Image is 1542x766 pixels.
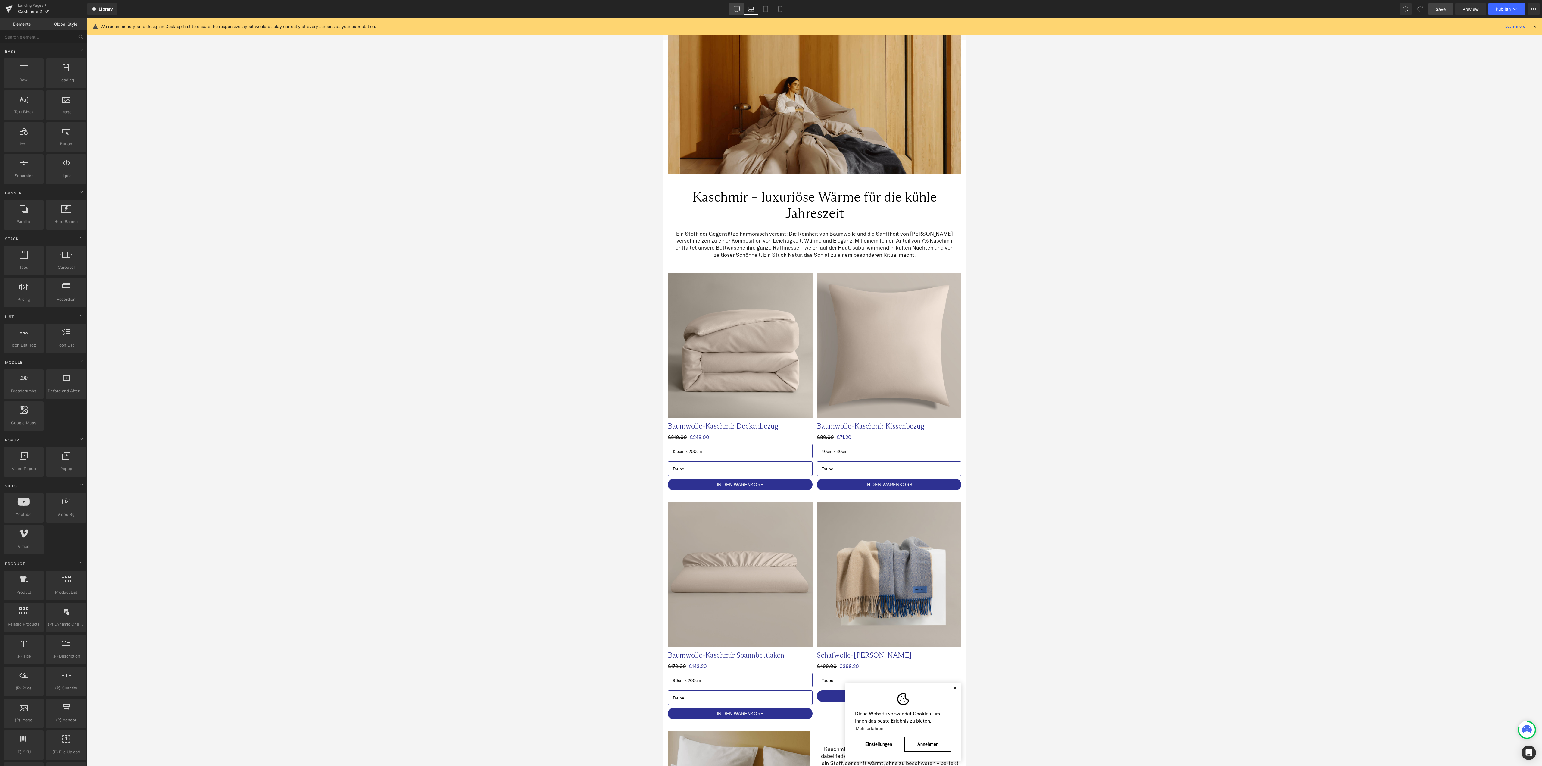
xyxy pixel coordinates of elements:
[5,543,42,550] span: Vimeo
[744,3,758,15] a: Laptop
[5,632,149,642] p: Baumwolle-Kaschmir Spannbettlaken
[9,212,294,240] p: Ein Stoff, der Gegensätze harmonisch vereint: Die Reinheit von Baumwolle und die Sanftheit von [P...
[154,672,298,684] button: In den Warenkorb
[18,9,42,14] span: Cashmere 2
[5,296,42,303] span: Pricing
[5,589,42,595] span: Product
[154,645,173,651] span: €499.00
[1528,3,1540,15] button: More
[5,749,42,755] span: (P) SKU
[5,484,149,629] img: Baumwolle-Kaschmir Spannbettlaken
[234,675,246,687] img: Cookie banner
[5,264,42,271] span: Tabs
[154,416,171,422] span: €89.00
[5,173,42,179] span: Separator
[54,692,100,699] span: In den Warenkorb
[1462,6,1479,12] span: Preview
[44,18,87,30] a: Global Style
[154,255,298,400] img: Baumwolle-Kaschmir Kissenbezug
[154,461,298,472] button: In den Warenkorb
[48,466,84,472] span: Popup
[5,49,16,54] span: Base
[48,264,84,271] span: Carousel
[1503,23,1528,30] a: Learn more
[48,109,84,115] span: Image
[26,645,44,652] span: €143.20
[1436,6,1446,12] span: Save
[48,749,84,755] span: (P) File Upload
[5,511,42,518] span: Youtube
[154,632,298,642] p: Schafwolle-[PERSON_NAME]
[5,141,42,147] span: Icon
[5,255,149,400] img: Baumwolle-Kaschmir Deckenbezug
[5,483,18,489] span: Video
[1522,746,1536,760] div: Open Intercom Messenger
[5,236,19,242] span: Stack
[5,388,42,394] span: Breadcrumbs
[18,3,87,8] a: Landing Pages
[48,717,84,723] span: (P) Vendor
[1455,3,1486,15] a: Preview
[241,719,288,734] button: Annehmen
[48,685,84,691] span: (P) Quantity
[288,668,295,672] button: Schließen
[5,717,42,723] span: (P) Image
[156,727,298,756] p: Kaschmir ist bis zu achtmal wärmer als Schafwolle und dabei federleicht. In Kombination mit Baumw...
[5,653,42,659] span: (P) Title
[154,484,298,629] img: Schafwolle-Kaschmir Sofadecke
[1414,3,1426,15] button: Redo
[48,589,84,595] span: Product List
[5,109,42,115] span: Text Block
[758,3,773,15] a: Tablet
[87,3,117,15] a: New Library
[5,420,42,426] span: Google Maps
[729,3,744,15] a: Desktop
[54,463,100,469] span: In den Warenkorb
[48,653,84,659] span: (P) Description
[5,461,149,472] button: In den Warenkorb
[48,511,84,518] span: Video Bg
[48,77,84,83] span: Heading
[5,359,23,365] span: Module
[99,6,113,12] span: Library
[5,437,20,443] span: Popup
[1400,3,1412,15] button: Undo
[48,218,84,225] span: Hero Banner
[48,173,84,179] span: Liquid
[5,403,149,413] p: Baumwolle-Kaschmir Deckenbezug
[5,690,149,701] button: In den Warenkorb
[27,416,46,423] span: €248.00
[1488,3,1525,15] button: Publish
[154,403,298,413] p: Baumwolle-Kaschmir Kissenbezug
[5,77,42,83] span: Row
[173,416,188,423] span: €71.20
[5,466,42,472] span: Video Popup
[192,719,239,734] button: Einstellungen
[5,645,23,651] span: €179.00
[156,713,298,720] p: Wärme & Leichtigkeit
[5,685,42,691] span: (P) Price
[5,621,42,627] span: Related Products
[5,342,42,348] span: Icon List Hoz
[48,388,84,394] span: Before and After Images
[773,3,787,15] a: Mobile
[48,621,84,627] span: (P) Dynamic Checkout Button
[48,141,84,147] span: Button
[48,296,84,303] span: Accordion
[5,561,26,567] span: Product
[176,645,196,652] span: €399.20
[192,692,288,714] span: Diese Website verwendet Cookies, um Ihnen das beste Erlebnis zu bieten.
[48,342,84,348] span: Icon List
[202,463,249,469] span: In den Warenkorb
[1496,7,1511,11] span: Publish
[5,171,298,203] h1: Kaschmir – luxuriöse Wärme für die kühle Jahreszeit
[5,314,15,319] span: List
[192,707,221,714] a: Mehr erfahren
[5,218,42,225] span: Parallax
[5,190,22,196] span: Banner
[101,23,376,30] p: We recommend you to design in Desktop first to ensure the responsive layout would display correct...
[5,416,24,422] span: €310.00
